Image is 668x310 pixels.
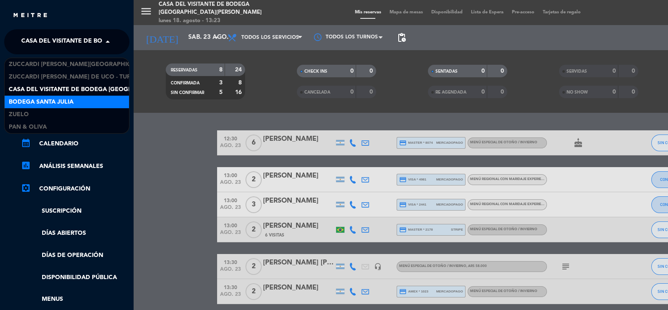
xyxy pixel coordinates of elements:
[397,33,407,43] span: pending_actions
[21,160,31,170] i: assessment
[21,183,31,193] i: settings_applications
[21,273,129,282] a: Disponibilidad pública
[9,72,146,82] span: Zuccardi [PERSON_NAME] de Uco - Turismo
[9,110,29,119] span: Zuelo
[9,85,219,94] span: Casa del Visitante de Bodega [GEOGRAPHIC_DATA][PERSON_NAME]
[9,97,73,107] span: Bodega Santa Julia
[21,295,129,304] a: Menus
[21,138,31,148] i: calendar_month
[21,139,129,149] a: calendar_monthCalendario
[21,251,129,260] a: Días de Operación
[21,229,129,238] a: Días abiertos
[21,33,231,51] span: Casa del Visitante de Bodega [GEOGRAPHIC_DATA][PERSON_NAME]
[13,13,48,19] img: MEITRE
[21,184,129,194] a: Configuración
[21,206,129,216] a: Suscripción
[9,60,306,69] span: Zuccardi [PERSON_NAME][GEOGRAPHIC_DATA] - Restaurant [PERSON_NAME][GEOGRAPHIC_DATA]
[21,161,129,171] a: assessmentANÁLISIS SEMANALES
[9,122,47,132] span: Pan & Oliva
